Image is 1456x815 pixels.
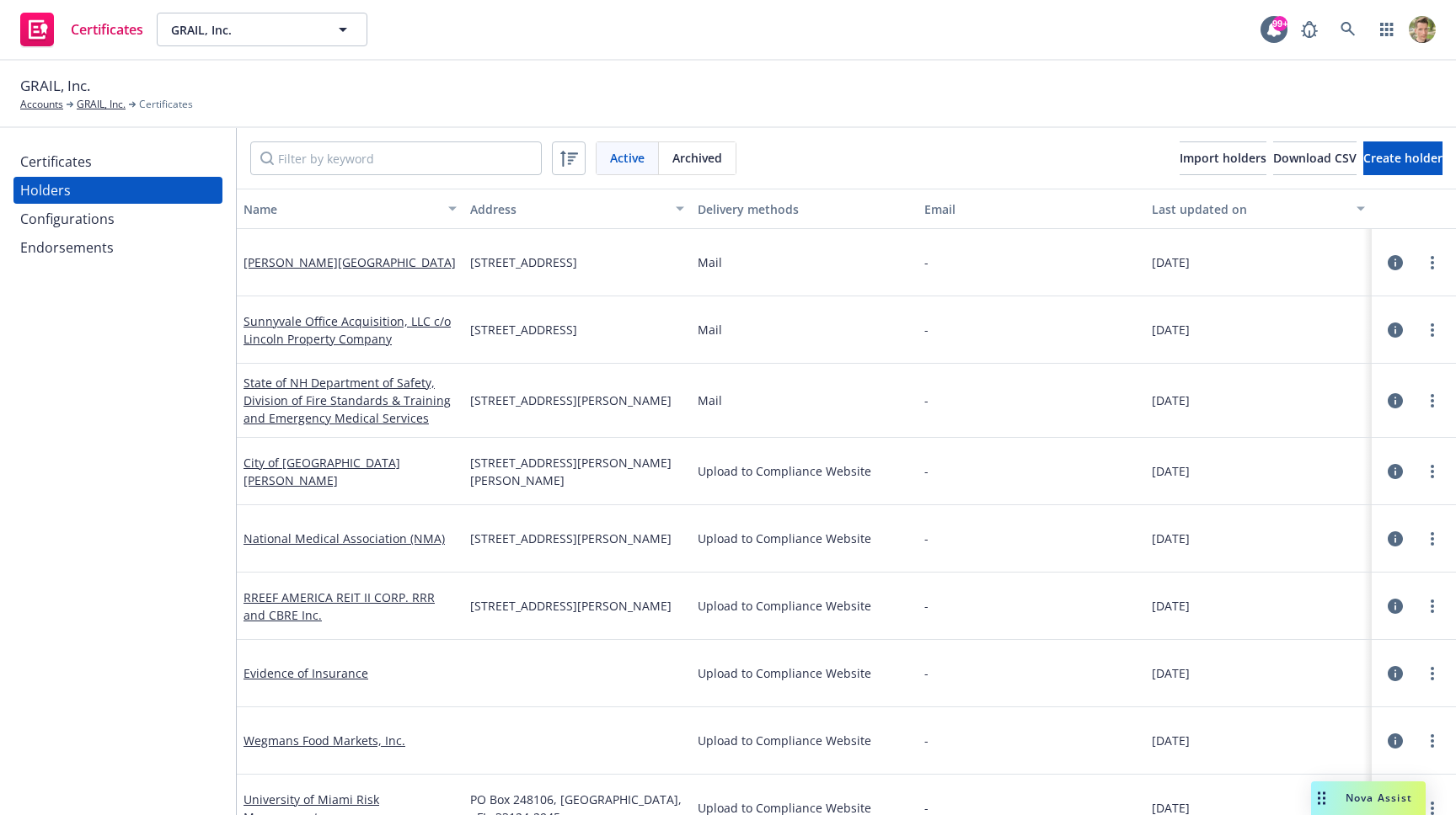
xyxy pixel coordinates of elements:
a: GRAIL, Inc. [77,97,126,112]
div: Holders [20,177,71,204]
span: GRAIL, Inc. [20,75,90,97]
div: Last updated on [1152,200,1346,218]
div: Upload to Compliance Website [698,664,911,682]
a: more [1422,253,1443,273]
div: Upload to Compliance Website [698,462,911,480]
a: Switch app [1370,13,1404,46]
button: Download CSV [1273,141,1357,175]
div: Certificates [20,148,92,175]
div: - [924,253,929,271]
div: [DATE] [1152,530,1365,547]
div: [DATE] [1152,732,1365,749]
button: GRAIL, Inc. [157,13,367,46]
a: Configurations [13,205,222,232]
div: [DATE] [1152,597,1365,615]
div: 99+ [1272,16,1287,31]
a: State of NH Department of Safety, Division of Fire Standards & Training and Emergency Medical Ser... [244,375,451,426]
span: Nova Assist [1346,791,1412,805]
div: Mail [698,392,911,409]
div: [DATE] [1152,392,1365,409]
span: Archived [672,149,722,167]
div: [DATE] [1152,462,1365,480]
span: [STREET_ADDRESS] [470,253,577,271]
div: Mail [698,253,911,271]
button: Address [463,189,690,229]
div: Upload to Compliance Website [698,530,911,547]
button: Name [237,189,463,229]
div: Name [244,200,438,218]
a: Search [1331,13,1365,46]
button: Delivery methods [691,189,918,229]
div: Drag to move [1311,781,1332,815]
span: [STREET_ADDRESS][PERSON_NAME][PERSON_NAME] [470,454,683,489]
div: - [924,321,929,338]
div: [DATE] [1152,321,1365,338]
a: City of [GEOGRAPHIC_DATA][PERSON_NAME] [244,455,400,488]
button: Last updated on [1145,189,1372,229]
a: Certificates [13,148,222,175]
span: Active [610,149,645,167]
div: Mail [698,321,911,338]
span: [STREET_ADDRESS][PERSON_NAME] [470,530,672,547]
span: [STREET_ADDRESS][PERSON_NAME] [470,597,672,615]
a: RREEF AMERICA REIT II CORP. RRR and CBRE Inc. [244,589,435,623]
a: Sunnyvale Office Acquisition, LLC c/o Lincoln Property Company [244,313,451,347]
a: Holders [13,177,222,204]
div: - [924,732,929,749]
a: Import holders [1180,141,1266,175]
a: Wegmans Food Markets, Inc. [244,732,405,748]
button: Nova Assist [1311,781,1426,815]
a: more [1422,391,1443,411]
a: National Medical Association (NMA) [244,530,445,546]
a: more [1422,731,1443,751]
div: - [924,664,929,682]
span: Certificates [71,23,143,36]
a: [PERSON_NAME][GEOGRAPHIC_DATA] [244,254,456,270]
a: Certificates [13,6,150,53]
div: - [924,530,929,547]
button: Create holder [1363,141,1443,175]
a: more [1422,596,1443,616]
span: GRAIL, Inc. [171,21,317,39]
a: more [1422,320,1443,340]
span: Create holder [1363,150,1443,166]
div: Email [924,200,1137,218]
div: - [924,392,929,409]
div: Upload to Compliance Website [698,597,911,615]
div: Endorsements [20,234,114,261]
span: Download CSV [1273,150,1357,166]
div: Address [470,200,665,218]
span: Certificates [139,97,193,112]
div: Delivery methods [698,200,911,218]
button: Email [918,189,1144,229]
div: Upload to Compliance Website [698,732,911,749]
div: - [924,462,929,480]
a: Endorsements [13,234,222,261]
span: [STREET_ADDRESS][PERSON_NAME] [470,392,672,409]
div: [DATE] [1152,253,1365,271]
a: Evidence of Insurance [244,665,368,681]
img: photo [1409,16,1436,43]
div: - [924,597,929,615]
a: more [1422,529,1443,549]
a: more [1422,461,1443,482]
a: more [1422,663,1443,684]
span: Import holders [1180,150,1266,166]
input: Filter by keyword [250,141,542,175]
a: Accounts [20,97,63,112]
div: Configurations [20,205,115,232]
div: [DATE] [1152,664,1365,682]
span: [STREET_ADDRESS] [470,321,577,338]
a: Report a Bug [1293,13,1326,46]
